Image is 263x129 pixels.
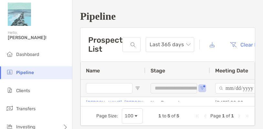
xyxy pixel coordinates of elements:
[8,3,31,26] img: Zoe Logo
[203,113,208,119] div: Previous Page
[226,113,230,119] span: of
[215,68,248,74] span: Meeting Date
[6,50,14,58] img: dashboard icon
[16,70,34,75] span: Pipeline
[222,113,225,119] span: 1
[96,113,118,119] div: Page Size:
[231,113,234,119] span: 1
[122,108,143,124] div: Page Size
[80,10,255,22] h1: Pipeline
[135,86,140,91] button: Open Filter Menu
[195,113,200,119] div: First Page
[8,35,68,40] span: [PERSON_NAME]!
[162,113,166,119] span: to
[244,113,249,119] div: Last Page
[171,113,175,119] span: of
[86,83,132,93] input: Name Filter Input
[88,36,122,54] h3: Prospect List
[200,86,205,91] button: Open Filter Menu
[151,68,165,74] span: Stage
[16,88,30,93] span: Clients
[6,68,14,76] img: pipeline icon
[215,83,262,93] input: Meeting Date Filter Input
[6,86,14,94] img: clients icon
[16,106,36,112] span: Transfers
[16,52,39,57] span: Dashboard
[86,68,100,74] span: Name
[125,113,133,119] div: 100
[176,113,179,119] span: 5
[86,99,161,107] a: [PERSON_NAME]. [PERSON_NAME]
[237,113,242,119] div: Next Page
[6,104,14,112] img: transfers icon
[145,97,210,108] div: New Prospect
[210,113,221,119] span: Page
[131,42,135,47] img: input icon
[150,38,190,52] span: Last 365 days
[167,113,170,119] span: 5
[158,113,161,119] span: 1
